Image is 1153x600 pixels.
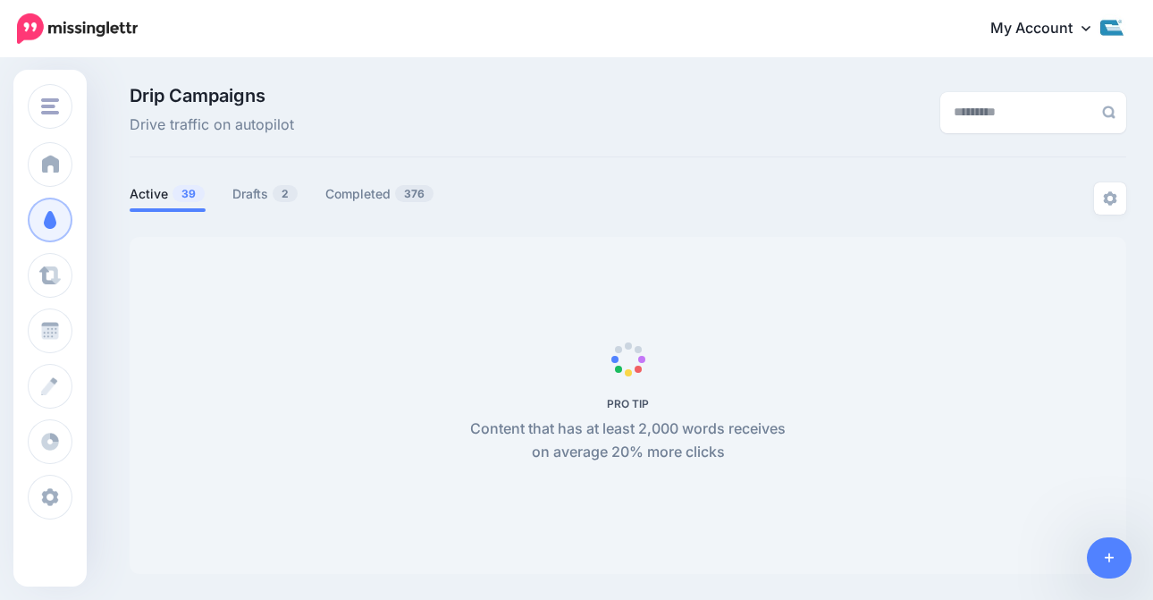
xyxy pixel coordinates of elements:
[972,7,1126,51] a: My Account
[325,183,434,205] a: Completed376
[273,185,298,202] span: 2
[395,185,433,202] span: 376
[1102,106,1115,119] img: search-grey-6.png
[41,98,59,114] img: menu.png
[460,418,795,464] p: Content that has at least 2,000 words receives on average 20% more clicks
[1103,191,1117,206] img: settings-grey.png
[130,114,294,137] span: Drive traffic on autopilot
[17,13,138,44] img: Missinglettr
[460,397,795,410] h5: PRO TIP
[173,185,205,202] span: 39
[130,87,294,105] span: Drip Campaigns
[130,183,206,205] a: Active39
[232,183,299,205] a: Drafts2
